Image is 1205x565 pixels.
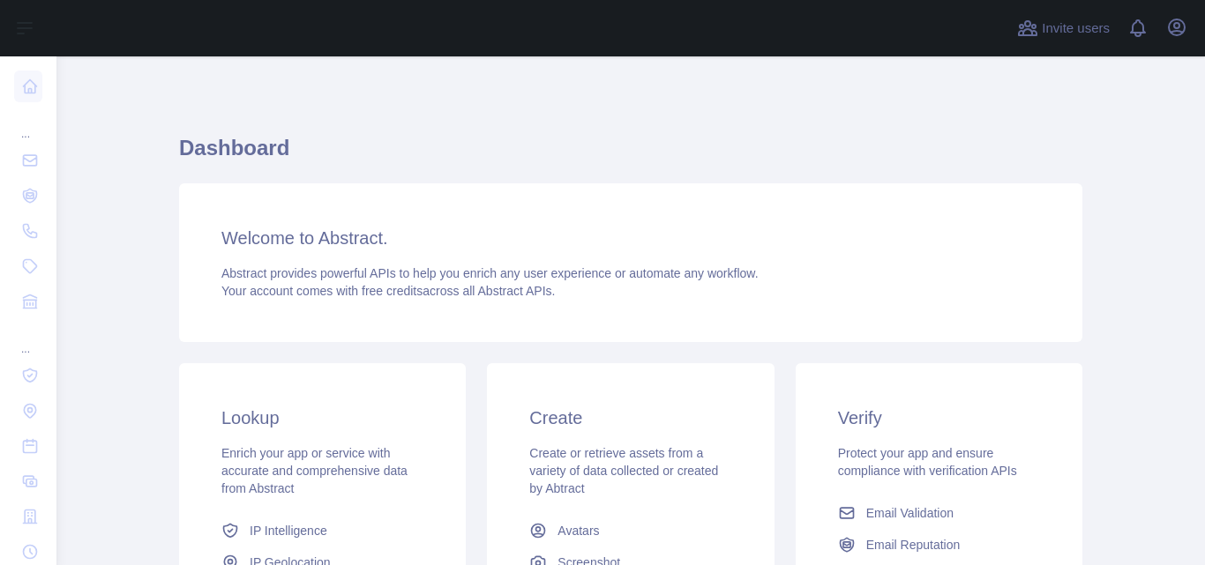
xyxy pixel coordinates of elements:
[831,529,1047,561] a: Email Reputation
[362,284,423,298] span: free credits
[221,266,759,280] span: Abstract provides powerful APIs to help you enrich any user experience or automate any workflow.
[221,446,408,495] span: Enrich your app or service with accurate and comprehensive data from Abstract
[866,536,961,554] span: Email Reputation
[866,504,954,522] span: Email Validation
[214,515,430,546] a: IP Intelligence
[179,134,1082,176] h1: Dashboard
[14,321,42,356] div: ...
[250,522,327,539] span: IP Intelligence
[558,522,599,539] span: Avatars
[838,446,1017,478] span: Protect your app and ensure compliance with verification APIs
[1042,19,1110,39] span: Invite users
[1014,14,1113,42] button: Invite users
[221,226,1040,250] h3: Welcome to Abstract.
[529,446,718,495] span: Create or retrieve assets from a variety of data collected or created by Abtract
[838,405,1040,430] h3: Verify
[14,106,42,141] div: ...
[831,497,1047,529] a: Email Validation
[221,284,555,298] span: Your account comes with across all Abstract APIs.
[522,515,738,546] a: Avatars
[221,405,423,430] h3: Lookup
[529,405,731,430] h3: Create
